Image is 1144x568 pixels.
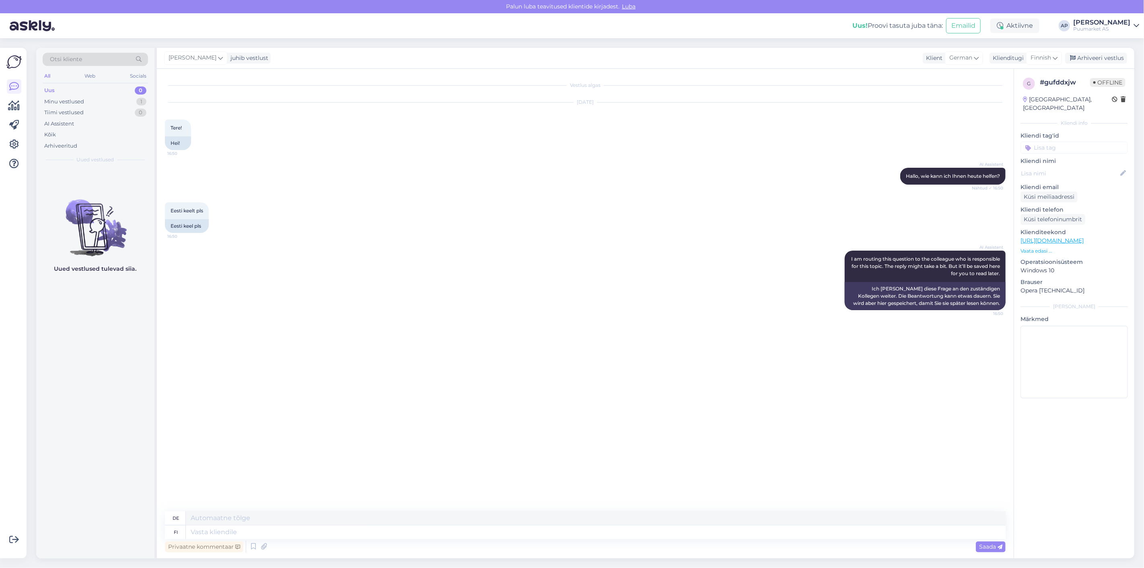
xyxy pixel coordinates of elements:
[135,86,146,95] div: 0
[1073,26,1130,32] div: Puumarket AS
[173,511,179,525] div: de
[50,55,82,64] span: Otsi kliente
[1021,206,1128,214] p: Kliendi telefon
[6,54,22,70] img: Askly Logo
[973,161,1003,167] span: AI Assistent
[171,125,182,131] span: Tere!
[1021,315,1128,323] p: Märkmed
[990,19,1039,33] div: Aktiivne
[1021,278,1128,286] p: Brauser
[165,99,1006,106] div: [DATE]
[36,185,154,257] img: No chats
[619,3,638,10] span: Luba
[44,109,84,117] div: Tiimi vestlused
[973,244,1003,250] span: AI Assistent
[1073,19,1139,32] a: [PERSON_NAME]Puumarket AS
[128,71,148,81] div: Socials
[1021,237,1084,244] a: [URL][DOMAIN_NAME]
[165,136,191,150] div: Hei!
[54,265,137,273] p: Uued vestlused tulevad siia.
[1023,95,1112,112] div: [GEOGRAPHIC_DATA], [GEOGRAPHIC_DATA]
[165,541,243,552] div: Privaatne kommentaar
[979,543,1002,550] span: Saada
[44,131,56,139] div: Kõik
[851,256,1001,276] span: I am routing this question to the colleague who is responsible for this topic. The reply might ta...
[1021,132,1128,140] p: Kliendi tag'id
[1021,228,1128,237] p: Klienditeekond
[83,71,97,81] div: Web
[44,120,74,128] div: AI Assistent
[949,54,972,62] span: German
[171,208,203,214] span: Eesti keelt pls
[1021,157,1128,165] p: Kliendi nimi
[167,150,198,156] span: 16:50
[77,156,114,163] span: Uued vestlused
[1021,258,1128,266] p: Operatsioonisüsteem
[1021,214,1085,225] div: Küsi telefoninumbrit
[1040,78,1090,87] div: # gufddxjw
[174,525,178,539] div: fi
[1021,286,1128,295] p: Opera [TECHNICAL_ID]
[973,311,1003,317] span: 16:50
[1027,80,1031,86] span: g
[1073,19,1130,26] div: [PERSON_NAME]
[1031,54,1051,62] span: Finnish
[1021,169,1119,178] input: Lisa nimi
[1021,247,1128,255] p: Vaata edasi ...
[165,82,1006,89] div: Vestlus algas
[1059,20,1070,31] div: AP
[1021,142,1128,154] input: Lisa tag
[990,54,1024,62] div: Klienditugi
[43,71,52,81] div: All
[135,109,146,117] div: 0
[906,173,1000,179] span: Hallo, wie kann ich Ihnen heute helfen?
[44,98,84,106] div: Minu vestlused
[167,233,198,239] span: 16:50
[165,219,209,233] div: Eesti keel pls
[136,98,146,106] div: 1
[1065,53,1127,64] div: Arhiveeri vestlus
[972,185,1003,191] span: Nähtud ✓ 16:50
[845,282,1006,310] div: Ich [PERSON_NAME] diese Frage an den zuständigen Kollegen weiter. Die Beantwortung kann etwas dau...
[227,54,268,62] div: juhib vestlust
[1021,119,1128,127] div: Kliendi info
[1021,183,1128,191] p: Kliendi email
[44,142,77,150] div: Arhiveeritud
[1021,191,1078,202] div: Küsi meiliaadressi
[946,18,981,33] button: Emailid
[169,54,216,62] span: [PERSON_NAME]
[1021,266,1128,275] p: Windows 10
[923,54,942,62] div: Klient
[852,22,868,29] b: Uus!
[852,21,943,31] div: Proovi tasuta juba täna:
[44,86,55,95] div: Uus
[1021,303,1128,310] div: [PERSON_NAME]
[1090,78,1125,87] span: Offline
